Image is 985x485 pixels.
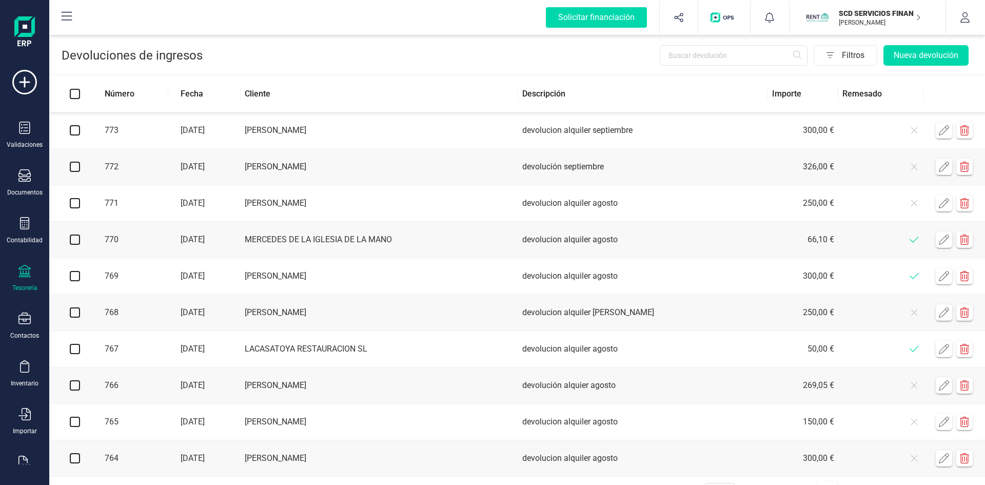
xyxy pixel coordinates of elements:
[101,258,168,295] td: 769
[806,6,829,29] img: SC
[768,404,838,440] td: 150,00 €
[518,112,768,149] td: devolucion alquiler septiembre
[101,185,168,222] td: 771
[883,45,969,66] button: Nueva devolución
[768,185,838,222] td: 250,00 €
[842,45,877,66] span: Filtros
[7,236,43,244] div: Contabilidad
[839,8,921,18] p: SCD SERVICIOS FINANCIEROS SL
[814,45,877,66] button: Filtros
[518,440,768,477] td: devolucion alquiler agosto
[168,112,241,149] td: [DATE]
[802,1,933,34] button: SCSCD SERVICIOS FINANCIEROS SL[PERSON_NAME]
[13,427,37,435] div: Importar
[241,185,518,222] td: [PERSON_NAME]
[241,258,518,295] td: [PERSON_NAME]
[241,367,518,404] td: [PERSON_NAME]
[546,7,647,28] div: Solicitar financiación
[241,331,518,367] td: LACASATOYA RESTAURACION SL
[101,404,168,440] td: 765
[518,331,768,367] td: devolucion alquiler agosto
[768,295,838,331] td: 250,00 €
[768,440,838,477] td: 300,00 €
[768,222,838,258] td: 66,10 €
[768,331,838,367] td: 50,00 €
[11,379,38,387] div: Inventario
[168,367,241,404] td: [DATE]
[518,76,768,112] th: Descripción
[768,367,838,404] td: 269,05 €
[168,149,241,185] td: [DATE]
[768,149,838,185] td: 326,00 €
[768,112,838,149] td: 300,00 €
[241,149,518,185] td: [PERSON_NAME]
[101,295,168,331] td: 768
[839,18,921,27] p: [PERSON_NAME]
[168,185,241,222] td: [DATE]
[241,222,518,258] td: MERCEDES DE LA IGLESIA DE LA MANO
[241,295,518,331] td: [PERSON_NAME]
[168,440,241,477] td: [DATE]
[768,76,838,112] th: Importe
[14,16,35,49] img: Logo Finanedi
[241,440,518,477] td: [PERSON_NAME]
[518,258,768,295] td: devolucion alquiler agosto
[10,332,39,340] div: Contactos
[101,331,168,367] td: 767
[518,367,768,404] td: devolución alquier agosto
[518,295,768,331] td: devolucion alquiler [PERSON_NAME]
[660,45,807,66] input: Buscar devolución
[62,47,203,64] p: Devoluciones de ingresos
[168,222,241,258] td: [DATE]
[711,12,738,23] img: Logo de OPS
[704,1,744,34] button: Logo de OPS
[168,331,241,367] td: [DATE]
[241,404,518,440] td: [PERSON_NAME]
[768,258,838,295] td: 300,00 €
[518,185,768,222] td: devolucion alquiler agosto
[168,295,241,331] td: [DATE]
[168,258,241,295] td: [DATE]
[534,1,659,34] button: Solicitar financiación
[101,222,168,258] td: 770
[101,440,168,477] td: 764
[101,112,168,149] td: 773
[101,367,168,404] td: 766
[168,404,241,440] td: [DATE]
[7,188,43,197] div: Documentos
[241,76,518,112] th: Cliente
[12,284,37,292] div: Tesorería
[7,141,43,149] div: Validaciones
[518,149,768,185] td: devolución septiembre
[518,404,768,440] td: devolucion alquiler agosto
[241,112,518,149] td: [PERSON_NAME]
[838,76,923,112] th: Remesado
[101,76,168,112] th: Número
[101,149,168,185] td: 772
[168,76,241,112] th: Fecha
[518,222,768,258] td: devolucion alquiler agosto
